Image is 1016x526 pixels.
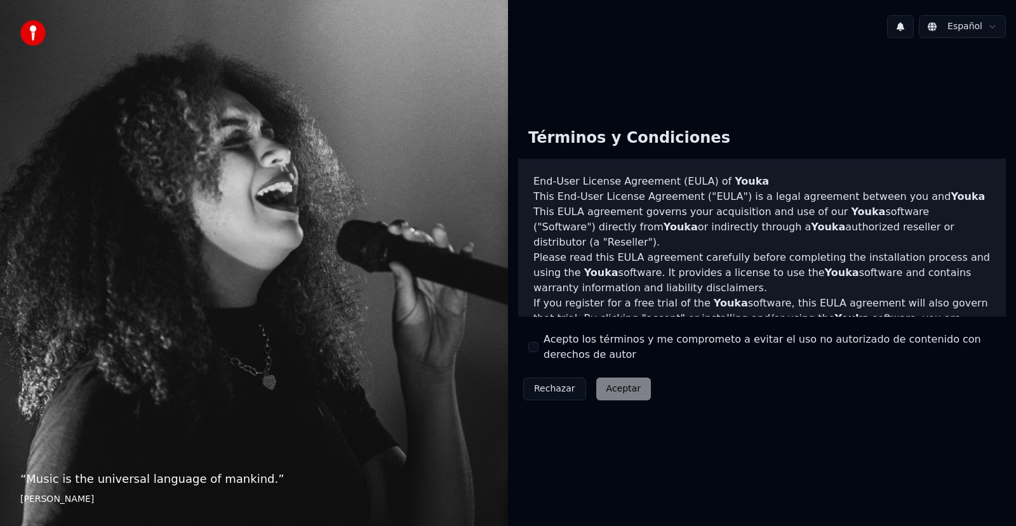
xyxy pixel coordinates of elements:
p: “ Music is the universal language of mankind. ” [20,470,488,488]
button: Rechazar [523,378,586,400]
footer: [PERSON_NAME] [20,493,488,506]
p: If you register for a free trial of the software, this EULA agreement will also govern that trial... [533,296,991,357]
span: Youka [835,312,869,324]
span: Youka [584,266,618,279]
span: Youka [714,297,748,309]
img: youka [20,20,46,46]
p: This EULA agreement governs your acquisition and use of our software ("Software") directly from o... [533,204,991,250]
p: This End-User License Agreement ("EULA") is a legal agreement between you and [533,189,991,204]
span: Youka [664,221,698,233]
p: Please read this EULA agreement carefully before completing the installation process and using th... [533,250,991,296]
span: Youka [735,175,769,187]
h3: End-User License Agreement (EULA) of [533,174,991,189]
span: Youka [825,266,859,279]
label: Acepto los términos y me comprometo a evitar el uso no autorizado de contenido con derechos de autor [544,332,996,362]
div: Términos y Condiciones [518,118,740,159]
span: Youka [811,221,845,233]
span: Youka [851,206,885,218]
span: Youka [951,190,985,202]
